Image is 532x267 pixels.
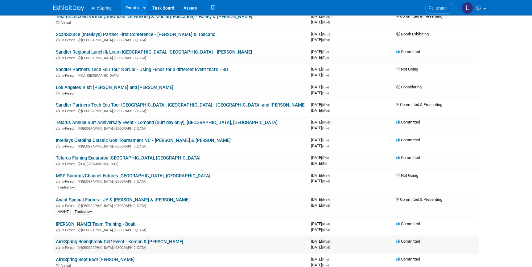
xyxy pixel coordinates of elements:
a: Sandler Partners Tech Edu Tour NorCal - Using Funds for a different Event that's TBD [56,67,228,72]
span: Committed [396,120,420,124]
span: [DATE] [311,108,330,113]
span: [DATE] [311,14,332,18]
span: - [330,155,331,160]
a: Los Angeles Visit [PERSON_NAME] and [PERSON_NAME] [56,85,173,90]
span: (Tue) [322,74,329,77]
span: Committed [396,221,420,226]
span: [DATE] [311,102,332,107]
div: Tradeshow [73,209,93,215]
a: Sandler Regional Lunch & Learn [GEOGRAPHIC_DATA], [GEOGRAPHIC_DATA] - [PERSON_NAME] [56,49,252,55]
span: (Wed) [322,222,330,226]
span: Committed [396,239,420,244]
span: AireSpring [92,6,112,10]
span: [DATE] [311,85,331,89]
span: In-Person [61,144,77,148]
span: [DATE] [311,257,331,261]
span: In-Person [61,56,77,60]
span: [DATE] [311,144,329,148]
img: In-Person Event [56,109,60,112]
span: - [331,197,332,202]
span: - [330,67,331,71]
img: In-Person Event [56,204,60,207]
span: (Wed) [322,103,330,107]
img: In-Person Event [56,56,60,59]
span: [DATE] [311,126,329,130]
span: Committed & Presenting [396,14,442,18]
span: (Thu) [322,144,329,148]
span: [DATE] [311,138,331,142]
div: Tradeshow [56,185,76,190]
span: [DATE] [311,197,332,202]
span: [DATE] [311,179,330,183]
span: Considering [396,85,422,89]
span: [DATE] [311,20,330,24]
span: - [331,173,332,178]
img: ExhibitDay [53,5,84,11]
span: - [331,120,332,124]
span: [DATE] [311,227,330,232]
span: [DATE] [311,245,330,249]
span: [DATE] [311,67,331,71]
span: (Wed) [322,121,330,124]
span: In-Person [61,204,77,208]
span: (Mon) [322,198,330,201]
div: [GEOGRAPHIC_DATA], [GEOGRAPHIC_DATA] [56,126,306,131]
div: [GEOGRAPHIC_DATA], [GEOGRAPHIC_DATA] [56,227,306,232]
span: - [330,257,331,261]
span: Committed [396,49,420,54]
span: [DATE] [311,120,332,124]
span: [DATE] [311,203,330,208]
span: (Wed) [322,228,330,232]
span: [DATE] [311,239,332,244]
a: ScanSource (Intelisys) Partner First Conference - [PERSON_NAME] & Toscano [56,32,215,37]
span: [DATE] [311,173,332,178]
span: Search [433,6,447,10]
div: AVANT [56,209,71,215]
img: In-Person Event [56,162,60,165]
img: In-Person Event [56,91,60,95]
img: Virtual Event [56,264,60,267]
span: (Wed) [322,240,330,243]
span: [DATE] [311,155,331,160]
a: Avant Special Forces - JY & [PERSON_NAME] & [PERSON_NAME] [56,197,190,203]
span: Committed [396,155,420,160]
span: - [330,85,331,89]
img: In-Person Event [56,74,60,77]
img: Virtual Event [56,21,60,24]
span: (Tue) [322,86,329,89]
span: (Thu) [322,264,329,267]
img: Lisa Chow [461,2,473,14]
span: (Thu) [322,258,329,261]
span: - [331,221,332,226]
a: AireSpring Sept Boot [PERSON_NAME] [56,257,134,262]
span: - [331,32,332,36]
span: In-Person [61,109,77,113]
img: In-Person Event [56,127,60,130]
span: (Thu) [322,127,329,130]
span: Virtual [61,21,72,25]
span: Not Going [396,173,418,178]
div: [GEOGRAPHIC_DATA], [GEOGRAPHIC_DATA] [56,245,306,250]
div: [GEOGRAPHIC_DATA], [GEOGRAPHIC_DATA] [56,203,306,208]
span: - [331,239,332,244]
a: Telarus Annual Surf Anniversary Event - Lomond (Surf day only), [GEOGRAPHIC_DATA], [GEOGRAPHIC_DATA] [56,120,278,125]
img: In-Person Event [56,180,60,183]
span: (Mon) [322,33,330,36]
span: (Wed) [322,246,330,249]
span: [DATE] [311,221,332,226]
span: In-Person [61,91,77,95]
span: (Fri) [322,162,327,165]
span: (Tue) [322,68,329,71]
span: [DATE] [311,32,332,36]
span: In-Person [61,162,77,166]
div: LA, [GEOGRAPHIC_DATA] [56,161,306,166]
span: [DATE] [311,37,330,42]
span: (Wed) [322,204,330,207]
span: In-Person [61,74,77,78]
span: (Wed) [322,180,330,183]
div: [GEOGRAPHIC_DATA], [GEOGRAPHIC_DATA] [56,37,306,42]
a: AireSpring Bolingbrook Golf Event - Komon & [PERSON_NAME] [56,239,183,245]
span: (Wed) [322,15,330,18]
img: In-Person Event [56,228,60,231]
img: In-Person Event [56,38,60,41]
